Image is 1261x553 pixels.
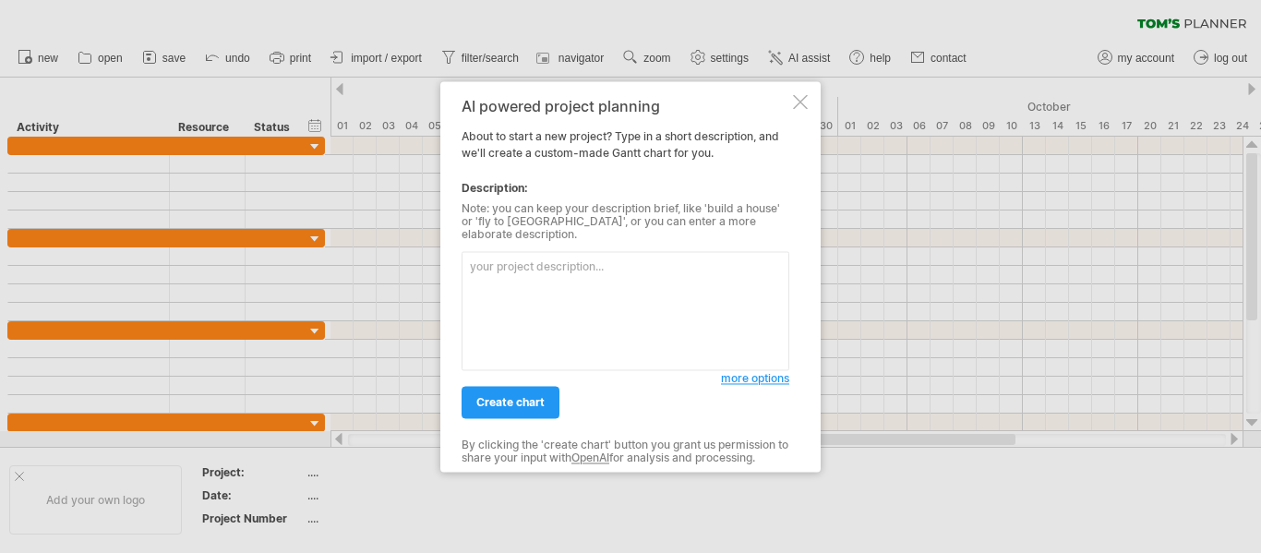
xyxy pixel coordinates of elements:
a: more options [721,370,789,387]
a: OpenAI [571,451,609,465]
a: create chart [462,386,559,418]
div: AI powered project planning [462,98,789,114]
span: more options [721,371,789,385]
div: By clicking the 'create chart' button you grant us permission to share your input with for analys... [462,439,789,465]
div: Note: you can keep your description brief, like 'build a house' or 'fly to [GEOGRAPHIC_DATA]', or... [462,202,789,242]
div: Description: [462,180,789,197]
div: About to start a new project? Type in a short description, and we'll create a custom-made Gantt c... [462,98,789,455]
span: create chart [476,395,545,409]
